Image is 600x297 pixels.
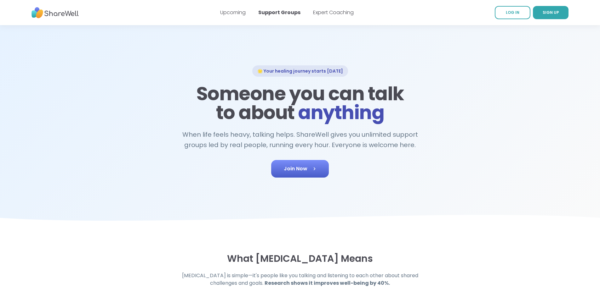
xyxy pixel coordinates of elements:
[258,9,300,16] a: Support Groups
[179,272,421,287] h4: [MEDICAL_DATA] is simple—it's people like you talking and listening to each other about shared ch...
[284,165,316,173] span: Join Now
[179,129,421,150] h2: When life feels heavy, talking helps. ShareWell gives you unlimited support groups led by real pe...
[543,10,559,15] span: SIGN UP
[506,10,519,15] span: LOG IN
[298,99,384,126] span: anything
[533,6,569,19] a: SIGN UP
[31,4,79,21] img: ShareWell Nav Logo
[313,9,354,16] a: Expert Coaching
[194,84,406,122] h1: Someone you can talk to about
[220,9,246,16] a: Upcoming
[495,6,530,19] a: LOG IN
[271,160,329,178] a: Join Now
[252,65,348,77] div: 🌟 Your healing journey starts [DATE]
[265,279,390,287] strong: Research shows it improves well-being by 40%.
[159,253,441,264] h3: What [MEDICAL_DATA] Means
